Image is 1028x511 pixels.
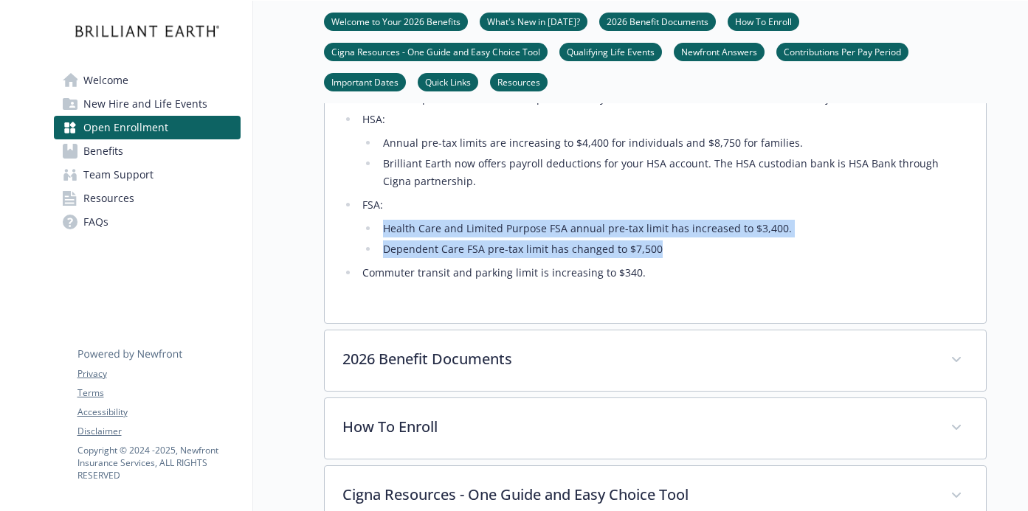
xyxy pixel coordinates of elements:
[83,116,168,139] span: Open Enrollment
[325,330,986,391] div: 2026 Benefit Documents
[776,44,908,58] a: Contributions Per Pay Period
[54,116,241,139] a: Open Enrollment
[54,139,241,163] a: Benefits
[324,74,406,88] a: Important Dates
[728,14,799,28] a: How To Enroll
[83,92,207,116] span: New Hire and Life Events
[83,210,108,234] span: FAQs
[674,44,765,58] a: Newfront Answers
[77,367,240,380] a: Privacy
[379,220,967,237] li: Health Care and Limited Purpose FSA annual pre-tax limit has increased to $3,400.
[480,14,587,28] a: What's New in [DATE]?
[359,111,968,190] li: HSA:
[77,406,240,419] a: Accessibility
[83,139,123,163] span: Benefits
[359,264,968,282] li: Commuter transit and parking limit is increasing to $340.
[54,210,241,234] a: FAQs
[54,92,241,116] a: New Hire and Life Events
[490,74,548,88] a: Resources
[77,444,240,482] p: Copyright © 2024 - 2025 , Newfront Insurance Services, ALL RIGHTS RESERVED
[83,187,134,210] span: Resources
[83,69,128,92] span: Welcome
[324,44,548,58] a: Cigna Resources - One Guide and Easy Choice Tool
[342,484,933,506] p: Cigna Resources - One Guide and Easy Choice Tool
[379,240,967,258] li: Dependent Care FSA pre-tax limit has changed to $7,500
[559,44,662,58] a: Qualifying Life Events
[325,398,986,459] div: How To Enroll
[324,14,468,28] a: Welcome to Your 2026 Benefits
[379,134,967,152] li: Annual pre-tax limits are increasing to $4,400 for individuals and $8,750 for families.
[54,69,241,92] a: Welcome
[77,386,240,400] a: Terms
[342,416,933,438] p: How To Enroll
[599,14,716,28] a: 2026 Benefit Documents
[342,348,933,370] p: 2026 Benefit Documents
[54,163,241,187] a: Team Support
[359,196,968,258] li: FSA:
[77,425,240,438] a: Disclaimer
[54,187,241,210] a: Resources
[379,155,967,190] li: Brilliant Earth now offers payroll deductions for your HSA account. The HSA custodian bank is HSA...
[418,74,478,88] a: Quick Links
[83,163,153,187] span: Team Support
